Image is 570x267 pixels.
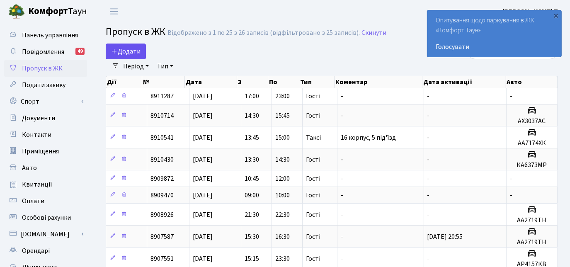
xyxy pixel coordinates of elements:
span: - [510,174,512,183]
th: Авто [506,76,558,88]
a: Голосувати [436,42,553,52]
span: 12:00 [275,174,290,183]
span: 8910714 [150,111,174,120]
th: По [268,76,299,88]
span: Авто [22,163,37,172]
h5: АА2719ТН [510,238,554,246]
span: 16:30 [275,232,290,241]
span: 8910541 [150,133,174,142]
span: 21:30 [245,210,259,219]
a: Особові рахунки [4,209,87,226]
a: Подати заявку [4,77,87,93]
span: - [427,174,430,183]
a: Період [120,59,152,73]
a: Документи [4,110,87,126]
span: 14:30 [275,155,290,164]
span: - [341,155,343,164]
th: Дії [106,76,142,88]
a: Додати [106,44,146,59]
a: Орендарі [4,243,87,259]
span: [DATE] [193,133,213,142]
span: - [427,254,430,263]
span: Панель управління [22,31,78,40]
span: - [427,92,430,101]
div: 49 [75,48,85,55]
span: [DATE] [193,232,213,241]
span: Таксі [306,134,321,141]
span: Пропуск в ЖК [22,64,63,73]
a: [DOMAIN_NAME] [4,226,87,243]
span: Гості [306,211,320,218]
a: Тип [154,59,177,73]
span: 8907551 [150,254,174,263]
span: 23:30 [275,254,290,263]
span: 8911287 [150,92,174,101]
span: 10:00 [275,191,290,200]
span: 23:00 [275,92,290,101]
button: Переключити навігацію [104,5,124,18]
a: Спорт [4,93,87,110]
th: № [142,76,185,88]
a: [PERSON_NAME] П. [502,7,560,17]
div: Відображено з 1 по 25 з 26 записів (відфільтровано з 25 записів). [167,29,360,37]
span: 16 корпус, 5 під'їзд [341,133,396,142]
span: Гості [306,255,320,262]
span: Гості [306,175,320,182]
div: Опитування щодо паркування в ЖК «Комфорт Таун» [427,10,561,57]
a: Квитанції [4,176,87,193]
span: - [510,92,512,101]
span: - [341,210,343,219]
th: Дата активації [422,76,506,88]
span: Пропуск в ЖК [106,24,165,39]
span: [DATE] 20:55 [427,232,463,241]
span: 14:30 [245,111,259,120]
span: Контакти [22,130,51,139]
span: 10:45 [245,174,259,183]
a: Оплати [4,193,87,209]
span: Гості [306,192,320,199]
span: 13:45 [245,133,259,142]
span: Оплати [22,197,44,206]
span: Гості [306,112,320,119]
a: Панель управління [4,27,87,44]
span: Документи [22,114,55,123]
span: - [341,232,343,241]
span: [DATE] [193,155,213,164]
span: Особові рахунки [22,213,71,222]
span: Приміщення [22,147,59,156]
h5: AA7174XК [510,139,554,147]
span: Гості [306,156,320,163]
span: Таун [28,5,87,19]
div: × [552,11,560,19]
h5: КА6373МР [510,161,554,169]
span: 15:00 [275,133,290,142]
span: Гості [306,93,320,100]
h5: АХ3037АС [510,117,554,125]
span: - [427,111,430,120]
span: - [341,92,343,101]
span: 8908926 [150,210,174,219]
b: [PERSON_NAME] П. [502,7,560,16]
span: 09:00 [245,191,259,200]
span: Квитанції [22,180,52,189]
span: Додати [111,47,141,56]
a: Пропуск в ЖК [4,60,87,77]
span: - [427,210,430,219]
span: 8907587 [150,232,174,241]
span: - [427,133,430,142]
th: Коментар [335,76,422,88]
b: Комфорт [28,5,68,18]
span: 15:45 [275,111,290,120]
span: [DATE] [193,174,213,183]
h5: АА2719ТН [510,216,554,224]
span: Подати заявку [22,80,65,90]
span: [DATE] [193,111,213,120]
a: Контакти [4,126,87,143]
a: Скинути [361,29,386,37]
span: - [427,191,430,200]
span: - [427,155,430,164]
span: - [341,174,343,183]
a: Повідомлення49 [4,44,87,60]
span: Повідомлення [22,47,64,56]
span: 8910430 [150,155,174,164]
